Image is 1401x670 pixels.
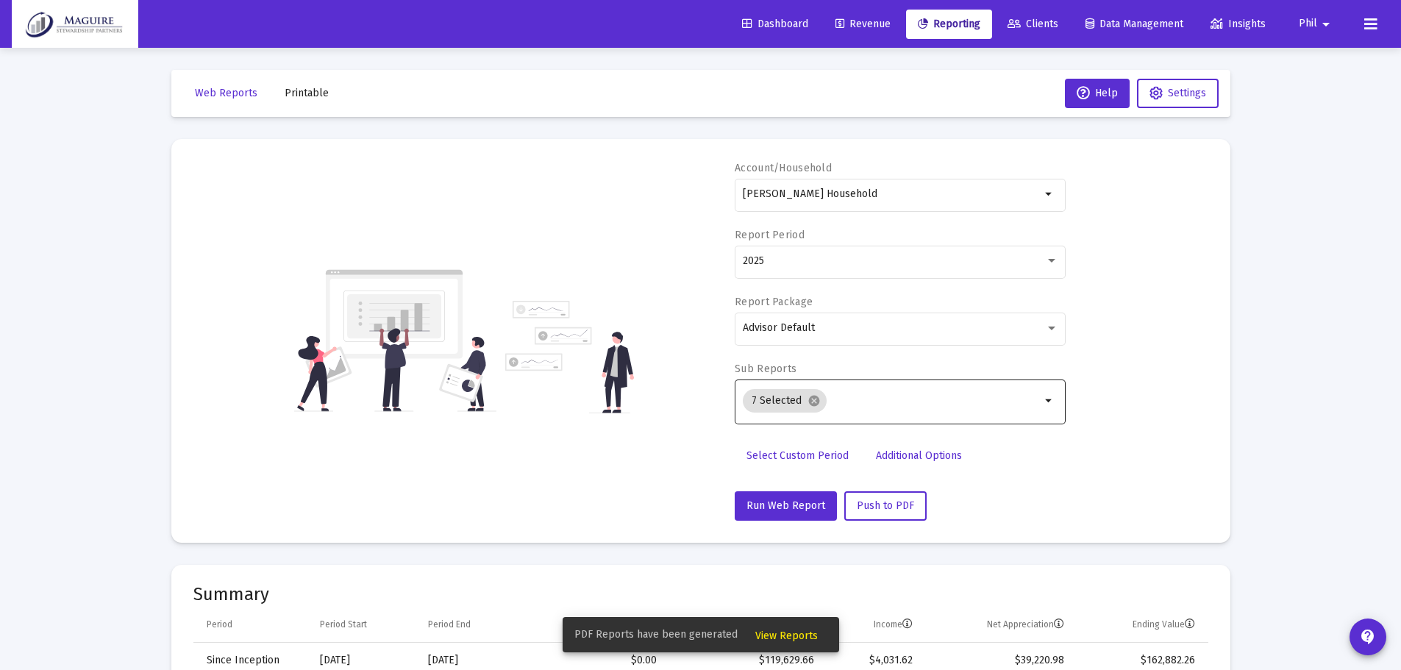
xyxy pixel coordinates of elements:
[310,607,418,643] td: Column Period Start
[193,587,1208,602] mat-card-title: Summary
[746,499,825,512] span: Run Web Report
[183,79,269,108] button: Web Reports
[743,321,815,334] span: Advisor Default
[730,10,820,39] a: Dashboard
[273,79,341,108] button: Printable
[207,619,232,630] div: Period
[1041,392,1058,410] mat-icon: arrow_drop_down
[923,607,1075,643] td: Column Net Appreciation
[824,10,902,39] a: Revenue
[735,162,832,174] label: Account/Household
[1168,87,1206,99] span: Settings
[1317,10,1335,39] mat-icon: arrow_drop_down
[835,18,891,30] span: Revenue
[195,87,257,99] span: Web Reports
[743,386,1041,416] mat-chip-list: Selection
[876,449,962,462] span: Additional Options
[320,619,367,630] div: Period Start
[193,607,310,643] td: Column Period
[428,619,471,630] div: Period End
[996,10,1070,39] a: Clients
[742,18,808,30] span: Dashboard
[1211,18,1266,30] span: Insights
[1074,607,1208,643] td: Column Ending Value
[987,619,1064,630] div: Net Appreciation
[744,621,830,648] button: View Reports
[1137,79,1219,108] button: Settings
[735,363,796,375] label: Sub Reports
[1008,18,1058,30] span: Clients
[1077,87,1118,99] span: Help
[505,301,634,413] img: reporting-alt
[428,653,510,668] div: [DATE]
[520,607,667,643] td: Column Beginning Value
[735,229,805,241] label: Report Period
[294,268,496,413] img: reporting
[1199,10,1277,39] a: Insights
[743,389,827,413] mat-chip: 7 Selected
[1065,79,1130,108] button: Help
[857,499,914,512] span: Push to PDF
[1359,628,1377,646] mat-icon: contact_support
[844,491,927,521] button: Push to PDF
[755,630,818,642] span: View Reports
[1281,9,1352,38] button: Phil
[1041,185,1058,203] mat-icon: arrow_drop_down
[1074,10,1195,39] a: Data Management
[735,296,813,308] label: Report Package
[574,627,738,642] span: PDF Reports have been generated
[918,18,980,30] span: Reporting
[824,607,922,643] td: Column Income
[23,10,127,39] img: Dashboard
[1133,619,1195,630] div: Ending Value
[906,10,992,39] a: Reporting
[1299,18,1317,30] span: Phil
[874,619,913,630] div: Income
[743,254,764,267] span: 2025
[285,87,329,99] span: Printable
[735,491,837,521] button: Run Web Report
[743,188,1041,200] input: Search or select an account or household
[418,607,520,643] td: Column Period End
[746,449,849,462] span: Select Custom Period
[808,394,821,407] mat-icon: cancel
[1085,18,1183,30] span: Data Management
[320,653,407,668] div: [DATE]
